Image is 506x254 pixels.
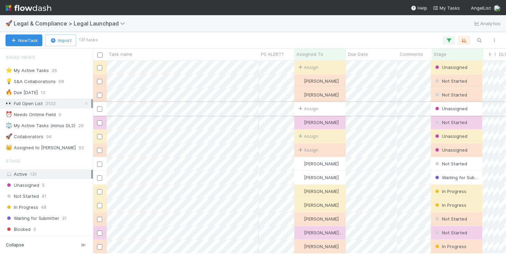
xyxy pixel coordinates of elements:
div: My Active Tasks [6,66,49,75]
span: Collapse [6,242,24,248]
span: [PERSON_NAME] [304,175,339,180]
span: Unassigned [434,147,467,153]
input: Toggle Row Selected [97,65,102,70]
div: [PERSON_NAME] [297,91,339,98]
span: [PERSON_NAME] [304,161,339,166]
span: 10 [41,88,45,97]
span: Waiting for Submitter [6,214,59,223]
div: [PERSON_NAME] [297,174,339,181]
span: 31 [62,214,67,223]
div: [PERSON_NAME] [297,188,339,195]
span: In Progress [434,189,466,194]
img: avatar_4038989c-07b2-403a-8eae-aaaab2974011.png [297,230,303,235]
span: In Progress [434,202,466,208]
input: Toggle Row Selected [97,148,102,153]
span: Matter Type [489,51,491,58]
span: Comments [400,51,423,58]
span: Unassigned [434,106,467,111]
div: Needs Ontime Field [6,110,56,119]
span: Not Started [434,92,467,98]
span: Task name [109,51,133,58]
span: Not Started [434,216,467,222]
input: Toggle Row Selected [97,217,102,222]
span: 26 [52,66,57,75]
div: Not Started [434,229,467,236]
small: 131 tasks [79,37,98,43]
input: Toggle Row Selected [97,93,102,98]
span: 🚀 [6,20,12,26]
span: Unassigned [6,181,39,190]
div: Not Started [434,78,467,84]
span: Not Started [6,192,39,201]
span: Assigned To [296,51,323,58]
span: P0 ALERT? [261,51,284,58]
span: 92 [78,143,84,152]
span: 41 [42,192,46,201]
span: 0 [33,225,36,234]
span: In Progress [6,203,38,212]
span: Assign [297,133,318,140]
div: Unassigned [434,133,467,140]
img: avatar_cd087ddc-540b-4a45-9726-71183506ed6a.png [297,244,303,249]
span: 🚀 [6,133,12,139]
span: Waiting for Submitter [434,175,487,180]
a: Analytics [473,19,500,28]
span: [PERSON_NAME] Bridge [304,230,354,235]
input: Toggle Row Selected [97,120,102,125]
div: In Progress [434,188,466,195]
span: Not Started [434,230,467,235]
span: Due Date [348,51,368,58]
span: [PERSON_NAME] [304,78,339,84]
span: AngelList [471,5,491,11]
input: Toggle All Rows Selected [97,52,103,58]
div: [PERSON_NAME] [297,243,339,250]
span: 👀 [6,100,12,106]
span: Stage [434,51,446,58]
span: ⚖️ [6,122,12,128]
div: Not Started [434,119,467,126]
div: In Progress [434,202,466,209]
img: avatar_0b1dbcb8-f701-47e0-85bc-d79ccc0efe6c.png [494,5,500,12]
div: Not Started [434,91,467,98]
a: My Tasks [433,4,460,11]
div: Waiting for Submitter [434,174,479,181]
img: avatar_b5be9b1b-4537-4870-b8e7-50cc2287641b.png [297,202,303,208]
span: Not Started [434,120,467,125]
span: 🔥 [6,89,12,95]
img: avatar_b5be9b1b-4537-4870-b8e7-50cc2287641b.png [297,175,303,180]
div: Help [411,4,427,11]
span: 2102 [45,99,56,108]
div: Unassigned [434,64,467,71]
img: avatar_0b1dbcb8-f701-47e0-85bc-d79ccc0efe6c.png [297,120,303,125]
input: Toggle Row Selected [97,189,102,194]
span: 👑 [6,144,12,150]
button: NewTask [6,34,42,46]
span: 0 [59,110,61,119]
span: Assign [297,146,318,153]
span: Legal & Compliance > Legal Launchpad [14,20,128,27]
div: Collaborators [6,132,43,141]
span: 68 [59,77,64,86]
img: avatar_ba76ddef-3fd0-4be4-9bc3-126ad567fcd5.png [297,161,303,166]
span: Unassigned [434,64,467,70]
div: [PERSON_NAME] [297,215,339,222]
img: avatar_9b18377c-2ab8-4698-9af2-31fe0779603e.png [297,216,303,222]
span: [PERSON_NAME] [304,120,339,125]
span: My Tasks [433,5,460,11]
div: Unassigned [434,146,467,153]
input: Toggle Row Selected [97,231,102,236]
div: [PERSON_NAME] Bridge [297,229,342,236]
img: avatar_b5be9b1b-4537-4870-b8e7-50cc2287641b.png [297,189,303,194]
span: [PERSON_NAME] [304,92,339,98]
input: Toggle Row Selected [97,244,102,250]
img: avatar_0b1dbcb8-f701-47e0-85bc-d79ccc0efe6c.png [297,92,303,98]
span: Assign [297,105,318,112]
span: Legal Services Category [495,51,495,58]
span: ⭐ [6,67,12,73]
span: 26 [78,121,84,130]
div: Due [DATE] [6,88,38,97]
div: Active [6,170,91,179]
div: [PERSON_NAME] [297,202,339,209]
